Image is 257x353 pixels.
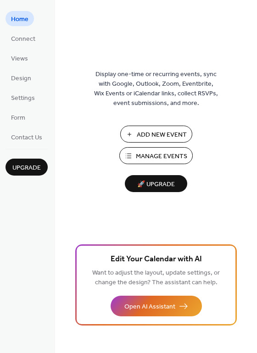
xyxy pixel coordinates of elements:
[6,90,40,105] a: Settings
[6,50,34,66] a: Views
[11,94,35,103] span: Settings
[125,175,187,192] button: 🚀 Upgrade
[12,163,41,173] span: Upgrade
[6,110,31,125] a: Form
[6,129,48,144] a: Contact Us
[6,70,37,85] a: Design
[120,126,192,143] button: Add New Event
[11,113,25,123] span: Form
[6,31,41,46] a: Connect
[111,253,202,266] span: Edit Your Calendar with AI
[11,34,35,44] span: Connect
[11,54,28,64] span: Views
[92,267,220,289] span: Want to adjust the layout, update settings, or change the design? The assistant can help.
[6,11,34,26] a: Home
[136,152,187,161] span: Manage Events
[119,147,193,164] button: Manage Events
[11,133,42,143] span: Contact Us
[111,296,202,316] button: Open AI Assistant
[6,159,48,176] button: Upgrade
[94,70,218,108] span: Display one-time or recurring events, sync with Google, Outlook, Zoom, Eventbrite, Wix Events or ...
[11,74,31,83] span: Design
[137,130,187,140] span: Add New Event
[130,178,182,191] span: 🚀 Upgrade
[124,302,175,312] span: Open AI Assistant
[11,15,28,24] span: Home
